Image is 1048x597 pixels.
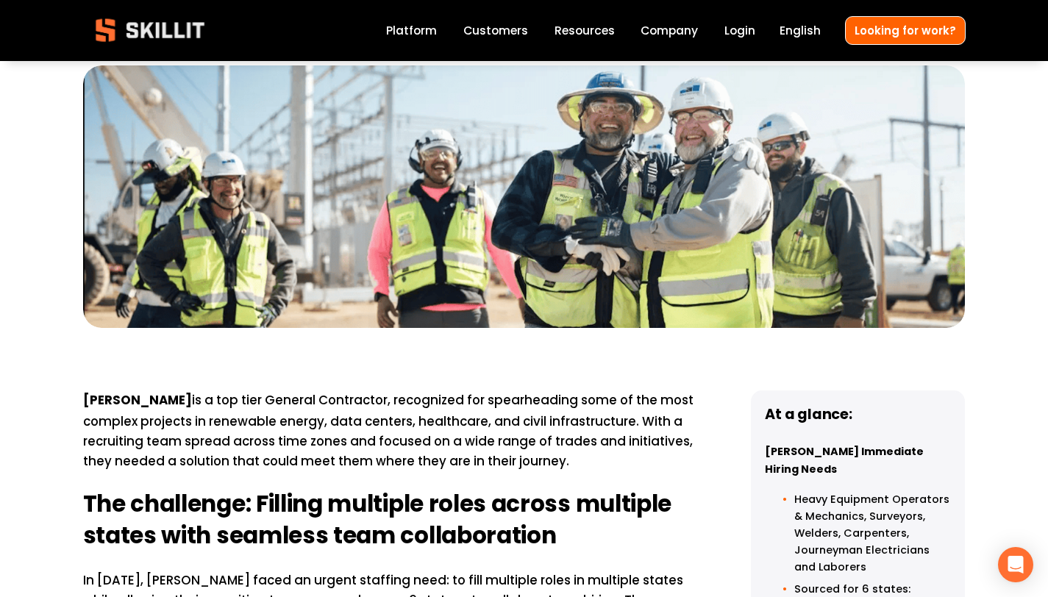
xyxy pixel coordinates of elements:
[83,390,706,471] p: is a top tier General Contractor, recognized for spearheading some of the most complex projects i...
[998,547,1033,582] div: Open Intercom Messenger
[641,21,698,40] a: Company
[463,21,528,40] a: Customers
[555,21,615,40] a: folder dropdown
[83,8,217,52] img: Skillit
[780,21,821,40] div: language picker
[386,21,437,40] a: Platform
[845,16,966,45] a: Looking for work?
[83,390,192,412] strong: [PERSON_NAME]
[83,486,677,558] strong: The challenge: Filling multiple roles across multiple states with seamless team collaboration
[555,22,615,39] span: Resources
[765,443,926,479] strong: [PERSON_NAME] Immediate Hiring Needs
[794,492,952,574] span: Heavy Equipment Operators & Mechanics, Surveyors, Welders, Carpenters, Journeyman Electricians an...
[724,21,755,40] a: Login
[765,404,852,428] strong: At a glance:
[780,22,821,39] span: English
